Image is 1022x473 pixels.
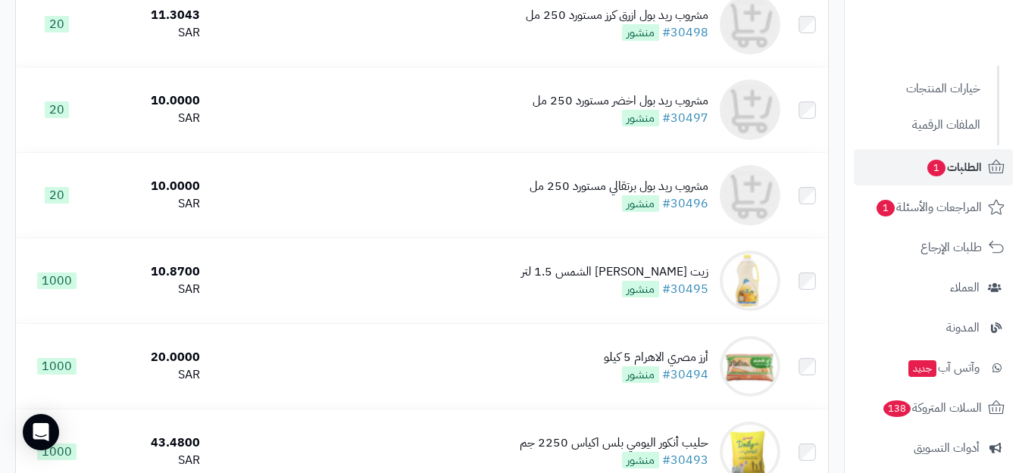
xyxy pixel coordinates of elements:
a: #30495 [662,280,708,298]
img: زيت هالة دوار الشمس 1.5 لتر [720,251,780,311]
a: طلبات الإرجاع [854,229,1013,266]
span: منشور [622,452,659,468]
img: مشروب ريد بول اخضر مستورد 250 مل [720,79,780,140]
span: 138 [883,400,911,417]
div: 11.3043 [103,7,199,24]
a: وآتس آبجديد [854,350,1013,386]
a: المدونة [854,310,1013,346]
span: طلبات الإرجاع [920,237,982,258]
div: مشروب ريد بول اخضر مستورد 250 مل [533,92,708,110]
img: مشروب ريد بول برتقالي مستورد 250 مل [720,165,780,226]
a: الطلبات1 [854,149,1013,185]
div: 10.0000 [103,178,199,195]
span: منشور [622,195,659,212]
div: Open Intercom Messenger [23,414,59,450]
span: وآتس آب [907,357,980,378]
span: منشور [622,110,659,126]
img: logo-2.png [919,11,1008,43]
a: الملفات الرقمية [854,109,988,142]
span: 20 [45,187,69,204]
div: زيت [PERSON_NAME] الشمس 1.5 لتر [521,263,708,281]
span: المدونة [946,317,980,338]
a: المراجعات والأسئلة1 [854,189,1013,226]
a: العملاء [854,269,1013,306]
div: SAR [103,366,199,384]
div: 10.8700 [103,263,199,281]
span: السلات المتروكة [882,397,982,419]
div: حليب أنكور اليومي بلس اكياس 2250 جم [520,434,708,452]
div: SAR [103,24,199,42]
span: 20 [45,101,69,118]
div: 20.0000 [103,349,199,366]
span: 1000 [37,272,77,289]
a: خيارات المنتجات [854,73,988,105]
div: 43.4800 [103,434,199,452]
div: أرز مصري الاهرام 5 كيلو [604,349,708,366]
span: 1000 [37,358,77,375]
span: 20 [45,16,69,33]
span: منشور [622,281,659,297]
div: SAR [103,195,199,213]
a: #30498 [662,23,708,42]
a: أدوات التسويق [854,430,1013,466]
span: 1000 [37,443,77,460]
div: 10.0000 [103,92,199,110]
span: العملاء [950,277,980,298]
a: #30494 [662,366,708,384]
span: منشور [622,24,659,41]
span: الطلبات [926,157,982,178]
a: #30496 [662,194,708,213]
span: 1 [876,199,895,216]
div: مشروب ريد بول برتقالي مستورد 250 مل [530,178,708,195]
div: SAR [103,452,199,469]
span: أدوات التسويق [914,437,980,459]
span: جديد [908,360,936,377]
span: منشور [622,366,659,383]
div: مشروب ريد بول ازرق كرز مستورد 250 مل [526,7,708,24]
a: السلات المتروكة138 [854,390,1013,426]
div: SAR [103,281,199,298]
span: المراجعات والأسئلة [875,197,982,218]
img: أرز مصري الاهرام 5 كيلو [720,336,780,397]
span: 1 [927,159,945,176]
a: #30497 [662,109,708,127]
a: #30493 [662,451,708,469]
div: SAR [103,110,199,127]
